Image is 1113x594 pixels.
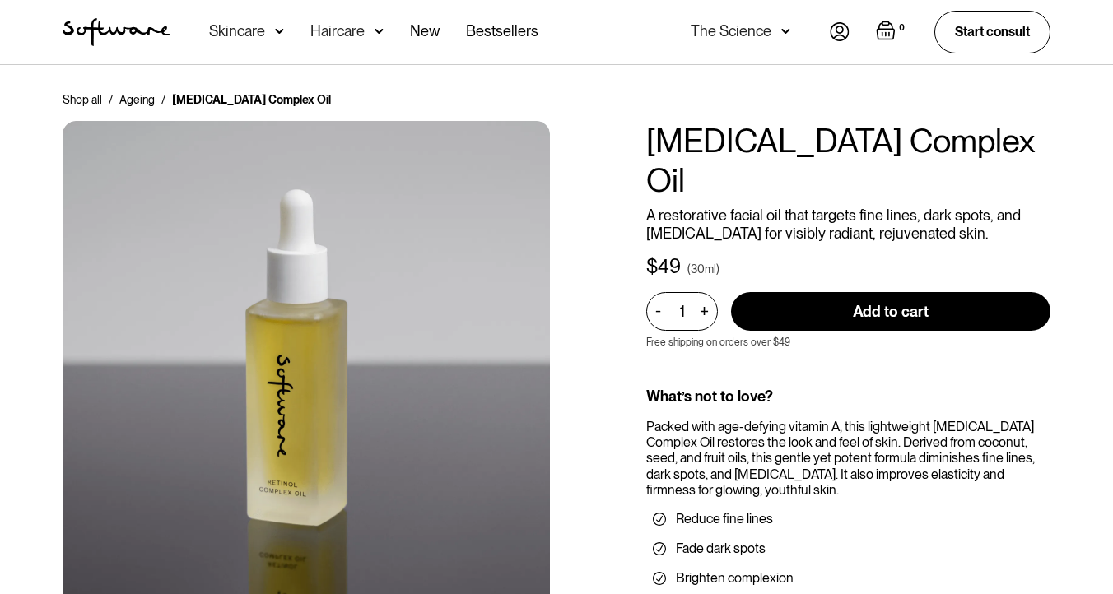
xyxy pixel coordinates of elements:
[653,511,1044,527] li: Reduce fine lines
[646,387,1050,406] div: What’s not to love?
[646,419,1050,498] div: Packed with age-defying vitamin A, this lightweight [MEDICAL_DATA] Complex Oil restores the look ...
[63,18,170,46] a: home
[653,541,1044,557] li: Fade dark spots
[209,23,265,39] div: Skincare
[161,91,165,108] div: /
[695,302,713,321] div: +
[63,91,102,108] a: Shop all
[934,11,1050,53] a: Start consult
[646,336,790,348] p: Free shipping on orders over $49
[687,261,719,277] div: (30ml)
[109,91,113,108] div: /
[275,23,284,39] img: arrow down
[63,18,170,46] img: Software Logo
[655,302,666,320] div: -
[172,91,331,108] div: [MEDICAL_DATA] Complex Oil
[646,255,658,279] div: $
[119,91,155,108] a: Ageing
[896,21,908,35] div: 0
[646,121,1050,200] h1: [MEDICAL_DATA] Complex Oil
[691,23,771,39] div: The Science
[646,207,1050,242] p: A restorative facial oil that targets fine lines, dark spots, and [MEDICAL_DATA] for visibly radi...
[375,23,384,39] img: arrow down
[781,23,790,39] img: arrow down
[310,23,365,39] div: Haircare
[658,255,681,279] div: 49
[731,292,1050,331] input: Add to cart
[653,570,1044,587] li: Brighten complexion
[876,21,908,44] a: Open empty cart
